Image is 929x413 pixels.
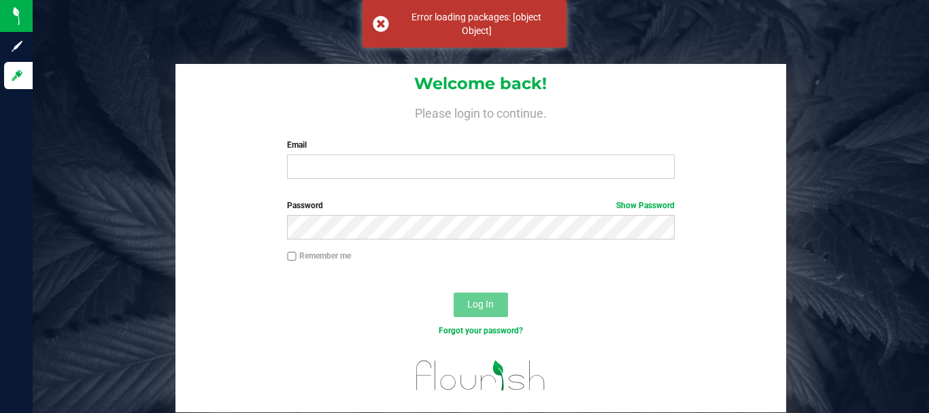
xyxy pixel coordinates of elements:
[467,299,494,310] span: Log In
[454,293,508,317] button: Log In
[175,75,787,93] h1: Welcome back!
[396,10,556,37] div: Error loading packages: [object Object]
[10,69,24,82] inline-svg: Log in
[287,250,351,262] label: Remember me
[287,201,323,210] span: Password
[439,326,523,335] a: Forgot your password?
[405,351,558,400] img: flourish_logo.svg
[175,103,787,120] h4: Please login to continue.
[616,201,675,210] a: Show Password
[287,139,674,151] label: Email
[287,252,297,261] input: Remember me
[10,39,24,53] inline-svg: Sign up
